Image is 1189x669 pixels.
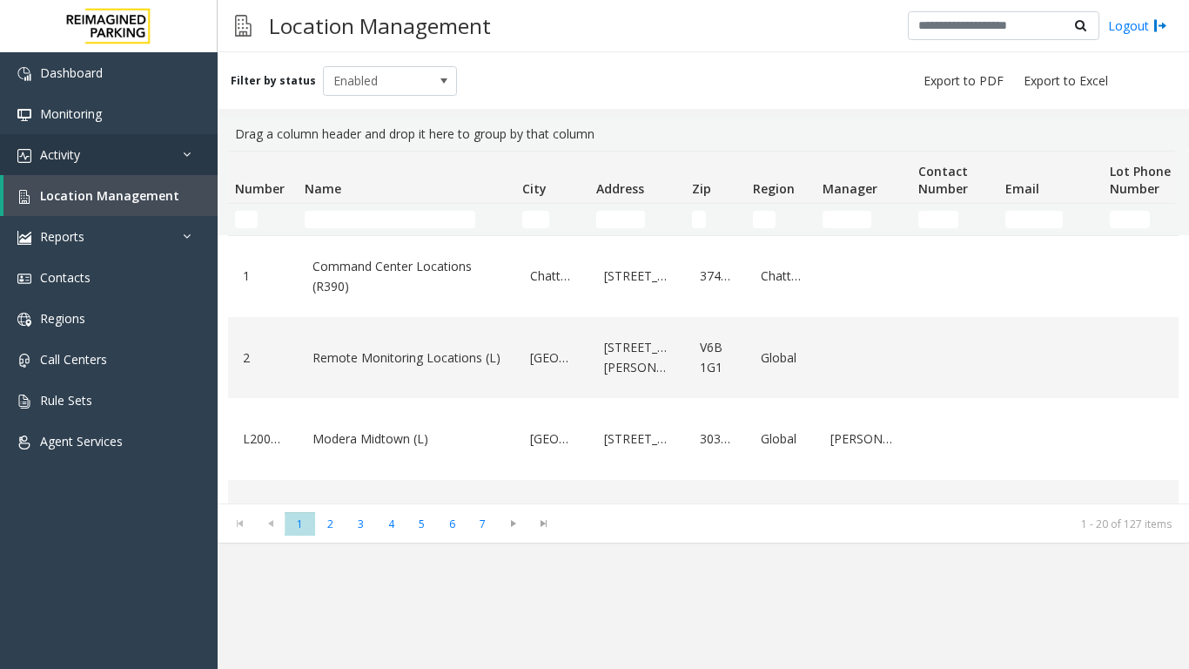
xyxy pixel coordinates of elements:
[498,511,528,536] span: Go to the next page
[918,163,968,197] span: Contact Number
[823,211,871,228] input: Manager Filter
[823,180,877,197] span: Manager
[522,211,549,228] input: City Filter
[40,64,103,81] span: Dashboard
[40,146,80,163] span: Activity
[569,517,1172,531] kendo-pager-info: 1 - 20 of 127 items
[17,231,31,245] img: 'icon'
[1005,211,1063,228] input: Email Filter
[695,334,736,382] a: V6B 1G1
[695,425,736,453] a: 30309
[376,512,406,536] span: Page 4
[346,512,376,536] span: Page 3
[315,512,346,536] span: Page 2
[526,344,579,372] a: [GEOGRAPHIC_DATA]
[1110,211,1150,228] input: Lot Phone Number Filter
[1005,180,1039,197] span: Email
[528,511,559,536] span: Go to the last page
[17,108,31,122] img: 'icon'
[324,67,430,95] span: Enabled
[17,436,31,449] img: 'icon'
[532,517,555,530] span: Go to the last page
[308,253,505,301] a: Command Center Locations (R390)
[308,344,505,372] a: Remote Monitoring Locations (L)
[40,228,84,245] span: Reports
[1024,72,1108,90] span: Export to Excel
[17,67,31,81] img: 'icon'
[596,211,645,228] input: Address Filter
[238,344,287,372] a: 2
[17,313,31,327] img: 'icon'
[17,272,31,286] img: 'icon'
[918,211,958,228] input: Contact Number Filter
[695,262,736,290] a: 37402
[515,204,589,235] td: City Filter
[308,497,505,544] a: [DATE] Seton Dell - DSMCUT 127-51 (R390)
[911,204,998,235] td: Contact Number Filter
[235,4,252,47] img: pageIcon
[231,73,316,89] label: Filter by status
[17,190,31,204] img: 'icon'
[1110,163,1171,197] span: Lot Phone Number
[1153,17,1167,35] img: logout
[526,262,579,290] a: Chattanooga
[40,433,123,449] span: Agent Services
[596,180,644,197] span: Address
[692,211,706,228] input: Zip Filter
[600,262,675,290] a: [STREET_ADDRESS]
[308,425,505,453] a: Modera Midtown (L)
[746,204,816,235] td: Region Filter
[17,395,31,409] img: 'icon'
[917,69,1011,93] button: Export to PDF
[600,425,675,453] a: [STREET_ADDRESS]
[40,392,92,409] span: Rule Sets
[298,204,515,235] td: Name Filter
[1017,69,1115,93] button: Export to Excel
[40,187,179,204] span: Location Management
[3,175,218,216] a: Location Management
[40,105,102,122] span: Monitoring
[235,180,285,197] span: Number
[228,204,298,235] td: Number Filter
[600,334,675,382] a: [STREET_ADDRESS][PERSON_NAME]
[826,425,901,453] a: [PERSON_NAME]
[526,425,579,453] a: [GEOGRAPHIC_DATA]
[40,269,91,286] span: Contacts
[467,512,498,536] span: Page 7
[1108,17,1167,35] a: Logout
[589,204,685,235] td: Address Filter
[40,351,107,368] span: Call Centers
[285,512,315,536] span: Page 1
[816,204,911,235] td: Manager Filter
[305,211,475,228] input: Name Filter
[692,180,711,197] span: Zip
[238,425,287,453] a: L20000500
[218,151,1189,503] div: Data table
[238,262,287,290] a: 1
[305,180,341,197] span: Name
[17,354,31,368] img: 'icon'
[753,180,795,197] span: Region
[228,118,1179,151] div: Drag a column header and drop it here to group by that column
[437,512,467,536] span: Page 6
[40,310,85,327] span: Regions
[924,72,1004,90] span: Export to PDF
[756,262,805,290] a: Chattanooga
[756,425,805,453] a: Global
[756,344,805,372] a: Global
[406,512,437,536] span: Page 5
[998,204,1103,235] td: Email Filter
[235,211,258,228] input: Number Filter
[501,517,525,530] span: Go to the next page
[522,180,547,197] span: City
[260,4,500,47] h3: Location Management
[685,204,746,235] td: Zip Filter
[17,149,31,163] img: 'icon'
[753,211,776,228] input: Region Filter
